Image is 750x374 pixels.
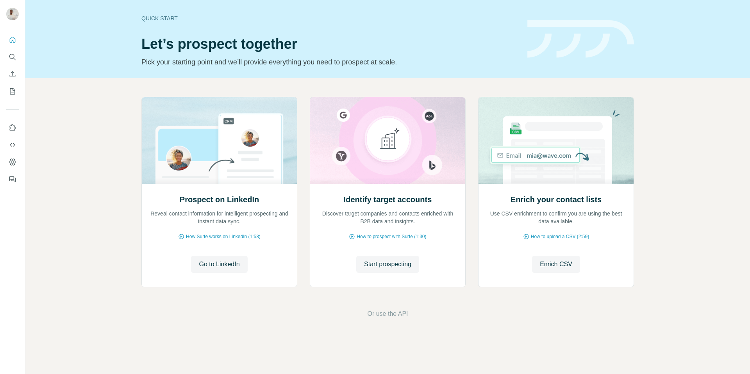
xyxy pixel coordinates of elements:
button: Go to LinkedIn [191,256,247,273]
button: Quick start [6,33,19,47]
h1: Let’s prospect together [141,36,518,52]
img: Avatar [6,8,19,20]
button: Search [6,50,19,64]
p: Discover target companies and contacts enriched with B2B data and insights. [318,210,457,225]
span: How to upload a CSV (2:59) [531,233,589,240]
h2: Identify target accounts [344,194,432,205]
p: Reveal contact information for intelligent prospecting and instant data sync. [150,210,289,225]
button: Enrich CSV [532,256,580,273]
span: How Surfe works on LinkedIn (1:58) [186,233,261,240]
img: Enrich your contact lists [478,97,634,184]
img: Prospect on LinkedIn [141,97,297,184]
button: Enrich CSV [6,67,19,81]
img: Identify target accounts [310,97,466,184]
p: Use CSV enrichment to confirm you are using the best data available. [486,210,626,225]
button: Use Surfe on LinkedIn [6,121,19,135]
span: Go to LinkedIn [199,260,239,269]
span: How to prospect with Surfe (1:30) [357,233,426,240]
button: Dashboard [6,155,19,169]
span: Enrich CSV [540,260,572,269]
h2: Enrich your contact lists [511,194,602,205]
p: Pick your starting point and we’ll provide everything you need to prospect at scale. [141,57,518,68]
button: My lists [6,84,19,98]
button: Or use the API [367,309,408,319]
button: Use Surfe API [6,138,19,152]
img: banner [527,20,634,58]
button: Start prospecting [356,256,419,273]
h2: Prospect on LinkedIn [180,194,259,205]
div: Quick start [141,14,518,22]
button: Feedback [6,172,19,186]
span: Start prospecting [364,260,411,269]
